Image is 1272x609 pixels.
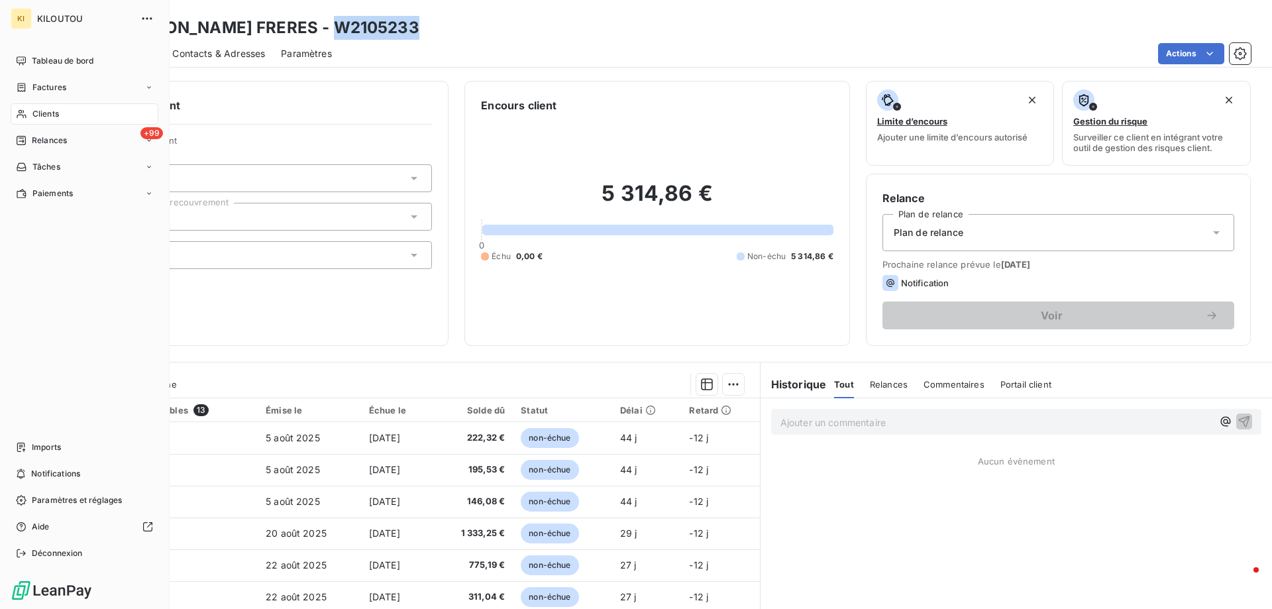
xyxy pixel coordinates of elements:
[1001,259,1031,270] span: [DATE]
[172,47,265,60] span: Contacts & Adresses
[369,559,400,571] span: [DATE]
[521,460,578,480] span: non-échue
[834,379,854,390] span: Tout
[266,591,327,602] span: 22 août 2025
[761,376,827,392] h6: Historique
[866,81,1055,166] button: Limite d’encoursAjouter une limite d’encours autorisé
[32,55,93,67] span: Tableau de bord
[924,379,984,390] span: Commentaires
[521,428,578,448] span: non-échue
[117,16,419,40] h3: [PERSON_NAME] FRERES - W2105233
[105,404,250,416] div: Pièces comptables
[516,250,543,262] span: 0,00 €
[369,405,425,415] div: Échue le
[441,495,505,508] span: 146,08 €
[877,132,1028,142] span: Ajouter une limite d’encours autorisé
[882,190,1234,206] h6: Relance
[441,590,505,604] span: 311,04 €
[32,82,66,93] span: Factures
[107,135,432,154] span: Propriétés Client
[80,97,432,113] h6: Informations client
[689,405,751,415] div: Retard
[266,527,327,539] span: 20 août 2025
[1062,81,1251,166] button: Gestion du risqueSurveiller ce client en intégrant votre outil de gestion des risques client.
[32,521,50,533] span: Aide
[894,226,963,239] span: Plan de relance
[1227,564,1259,596] iframe: Intercom live chat
[620,405,674,415] div: Délai
[620,432,637,443] span: 44 j
[870,379,908,390] span: Relances
[689,591,708,602] span: -12 j
[369,591,400,602] span: [DATE]
[620,591,637,602] span: 27 j
[747,250,786,262] span: Non-échu
[11,516,158,537] a: Aide
[32,441,61,453] span: Imports
[689,464,708,475] span: -12 j
[689,527,708,539] span: -12 j
[479,240,484,250] span: 0
[1000,379,1051,390] span: Portail client
[32,547,83,559] span: Déconnexion
[898,310,1205,321] span: Voir
[492,250,511,262] span: Échu
[266,464,320,475] span: 5 août 2025
[32,161,60,173] span: Tâches
[521,524,578,543] span: non-échue
[266,405,353,415] div: Émise le
[689,496,708,507] span: -12 j
[689,432,708,443] span: -12 j
[521,405,604,415] div: Statut
[369,496,400,507] span: [DATE]
[441,527,505,540] span: 1 333,25 €
[441,559,505,572] span: 775,19 €
[620,496,637,507] span: 44 j
[193,404,209,416] span: 13
[877,116,947,127] span: Limite d’encours
[369,527,400,539] span: [DATE]
[11,8,32,29] div: KI
[441,405,505,415] div: Solde dû
[369,464,400,475] span: [DATE]
[266,559,327,571] span: 22 août 2025
[620,464,637,475] span: 44 j
[32,108,59,120] span: Clients
[32,135,67,146] span: Relances
[281,47,332,60] span: Paramètres
[481,180,833,220] h2: 5 314,86 €
[140,127,163,139] span: +99
[32,188,73,199] span: Paiements
[1158,43,1224,64] button: Actions
[441,463,505,476] span: 195,53 €
[521,492,578,512] span: non-échue
[369,432,400,443] span: [DATE]
[620,559,637,571] span: 27 j
[266,496,320,507] span: 5 août 2025
[620,527,637,539] span: 29 j
[1073,116,1147,127] span: Gestion du risque
[882,302,1234,329] button: Voir
[441,431,505,445] span: 222,32 €
[11,580,93,601] img: Logo LeanPay
[31,468,80,480] span: Notifications
[791,250,833,262] span: 5 314,86 €
[521,555,578,575] span: non-échue
[978,456,1055,467] span: Aucun évènement
[882,259,1234,270] span: Prochaine relance prévue le
[901,278,949,288] span: Notification
[1073,132,1240,153] span: Surveiller ce client en intégrant votre outil de gestion des risques client.
[481,97,556,113] h6: Encours client
[37,13,132,24] span: KILOUTOU
[266,432,320,443] span: 5 août 2025
[689,559,708,571] span: -12 j
[521,587,578,607] span: non-échue
[32,494,122,506] span: Paramètres et réglages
